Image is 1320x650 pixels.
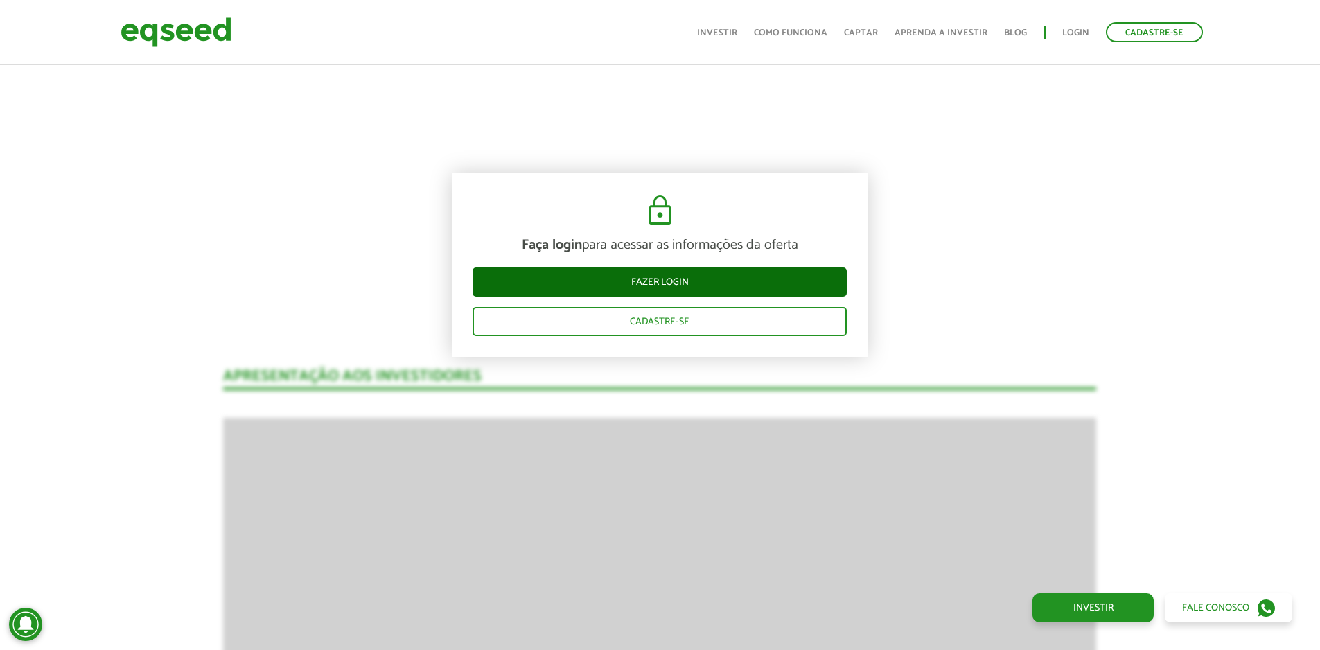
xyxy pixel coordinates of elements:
a: Cadastre-se [473,307,847,336]
a: Blog [1004,28,1027,37]
strong: Faça login [522,234,582,256]
a: Investir [1032,593,1154,622]
img: EqSeed [121,14,231,51]
a: Cadastre-se [1106,22,1203,42]
p: para acessar as informações da oferta [473,237,847,254]
a: Investir [697,28,737,37]
a: Fale conosco [1165,593,1292,622]
a: Como funciona [754,28,827,37]
a: Aprenda a investir [895,28,987,37]
img: cadeado.svg [643,194,677,227]
a: Login [1062,28,1089,37]
a: Captar [844,28,878,37]
a: Fazer login [473,267,847,297]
